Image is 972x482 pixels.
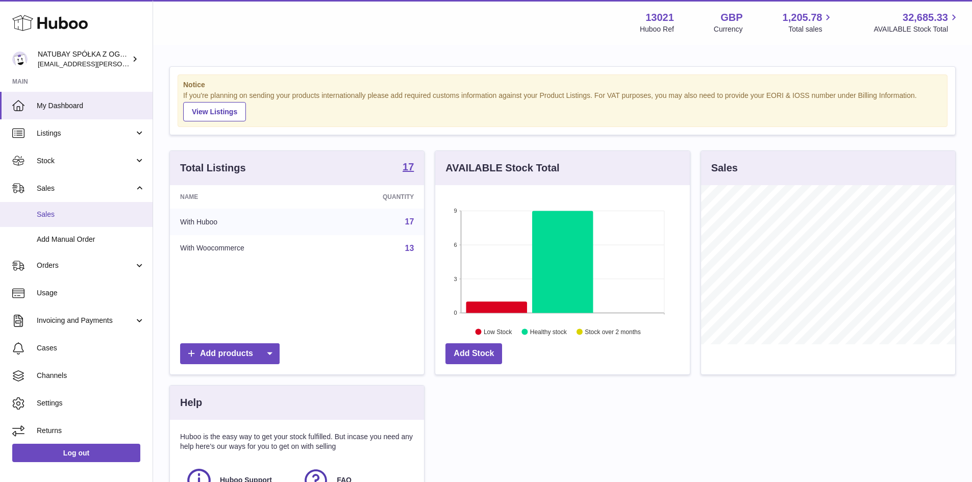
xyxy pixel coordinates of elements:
[37,235,145,244] span: Add Manual Order
[874,24,960,34] span: AVAILABLE Stock Total
[903,11,948,24] span: 32,685.33
[37,343,145,353] span: Cases
[37,398,145,408] span: Settings
[12,444,140,462] a: Log out
[38,60,205,68] span: [EMAIL_ADDRESS][PERSON_NAME][DOMAIN_NAME]
[328,185,424,209] th: Quantity
[454,310,457,316] text: 0
[38,49,130,69] div: NATUBAY SPÓŁKA Z OGRANICZONĄ ODPOWIEDZIALNOŚCIĄ
[183,102,246,121] a: View Listings
[37,156,134,166] span: Stock
[454,242,457,248] text: 6
[783,11,823,24] span: 1,205.78
[484,328,512,335] text: Low Stock
[170,209,328,235] td: With Huboo
[183,80,942,90] strong: Notice
[403,162,414,172] strong: 17
[874,11,960,34] a: 32,685.33 AVAILABLE Stock Total
[37,261,134,270] span: Orders
[12,52,28,67] img: kacper.antkowski@natubay.pl
[170,185,328,209] th: Name
[585,328,641,335] text: Stock over 2 months
[788,24,834,34] span: Total sales
[530,328,567,335] text: Healthy stock
[645,11,674,24] strong: 13021
[445,343,502,364] a: Add Stock
[37,129,134,138] span: Listings
[37,101,145,111] span: My Dashboard
[37,426,145,436] span: Returns
[180,432,414,451] p: Huboo is the easy way to get your stock fulfilled. But incase you need any help here's our ways f...
[180,396,202,410] h3: Help
[37,316,134,325] span: Invoicing and Payments
[454,275,457,282] text: 3
[180,343,280,364] a: Add products
[37,371,145,380] span: Channels
[783,11,834,34] a: 1,205.78 Total sales
[711,161,738,175] h3: Sales
[640,24,674,34] div: Huboo Ref
[405,217,414,226] a: 17
[183,91,942,121] div: If you're planning on sending your products internationally please add required customs informati...
[37,184,134,193] span: Sales
[37,288,145,298] span: Usage
[445,161,559,175] h3: AVAILABLE Stock Total
[714,24,743,34] div: Currency
[170,235,328,262] td: With Woocommerce
[405,244,414,252] a: 13
[720,11,742,24] strong: GBP
[180,161,246,175] h3: Total Listings
[37,210,145,219] span: Sales
[454,208,457,214] text: 9
[403,162,414,174] a: 17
